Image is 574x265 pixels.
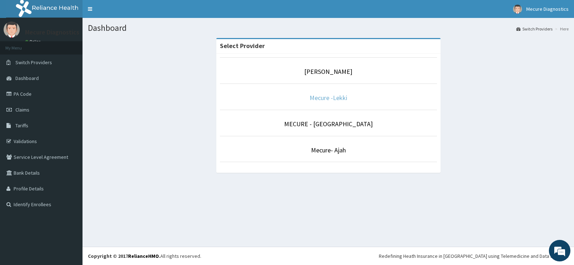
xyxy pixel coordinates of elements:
[516,26,552,32] a: Switch Providers
[25,29,79,36] p: Mecure Diagnostics
[128,253,159,259] a: RelianceHMO
[304,67,352,76] a: [PERSON_NAME]
[311,146,346,154] a: Mecure- Ajah
[379,252,569,260] div: Redefining Heath Insurance in [GEOGRAPHIC_DATA] using Telemedicine and Data Science!
[310,94,347,102] a: Mecure -Lekki
[284,120,373,128] a: MECURE - [GEOGRAPHIC_DATA]
[88,253,160,259] strong: Copyright © 2017 .
[4,22,20,38] img: User Image
[83,247,574,265] footer: All rights reserved.
[513,5,522,14] img: User Image
[553,26,569,32] li: Here
[88,23,569,33] h1: Dashboard
[15,59,52,66] span: Switch Providers
[15,75,39,81] span: Dashboard
[526,6,569,12] span: Mecure Diagnostics
[220,42,265,50] strong: Select Provider
[25,39,42,44] a: Online
[15,122,28,129] span: Tariffs
[15,107,29,113] span: Claims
